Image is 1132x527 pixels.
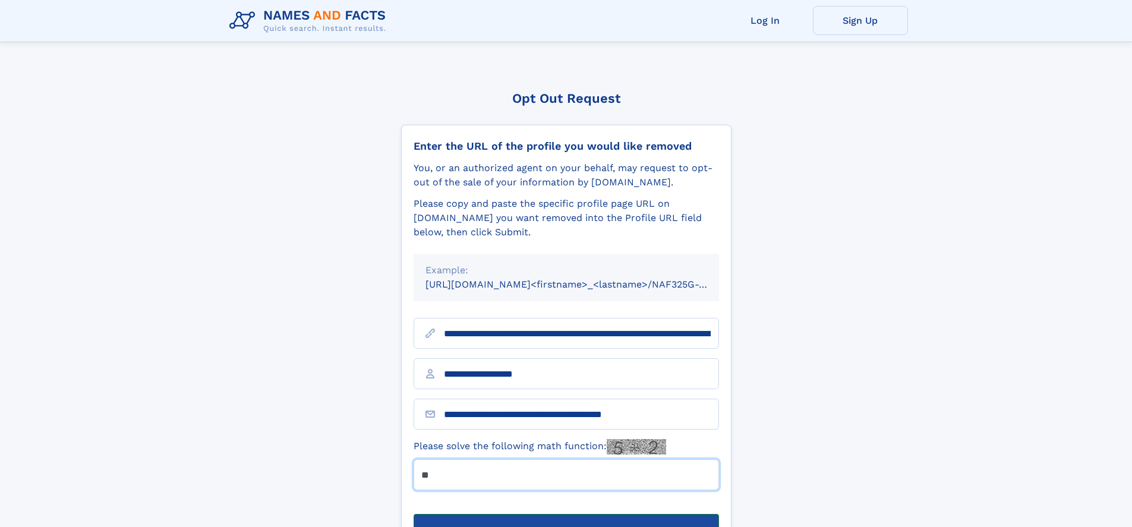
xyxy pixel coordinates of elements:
[414,140,719,153] div: Enter the URL of the profile you would like removed
[414,197,719,239] div: Please copy and paste the specific profile page URL on [DOMAIN_NAME] you want removed into the Pr...
[401,91,731,106] div: Opt Out Request
[813,6,908,35] a: Sign Up
[414,439,666,455] label: Please solve the following math function:
[225,5,396,37] img: Logo Names and Facts
[718,6,813,35] a: Log In
[425,263,707,277] div: Example:
[425,279,742,290] small: [URL][DOMAIN_NAME]<firstname>_<lastname>/NAF325G-xxxxxxxx
[414,161,719,190] div: You, or an authorized agent on your behalf, may request to opt-out of the sale of your informatio...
